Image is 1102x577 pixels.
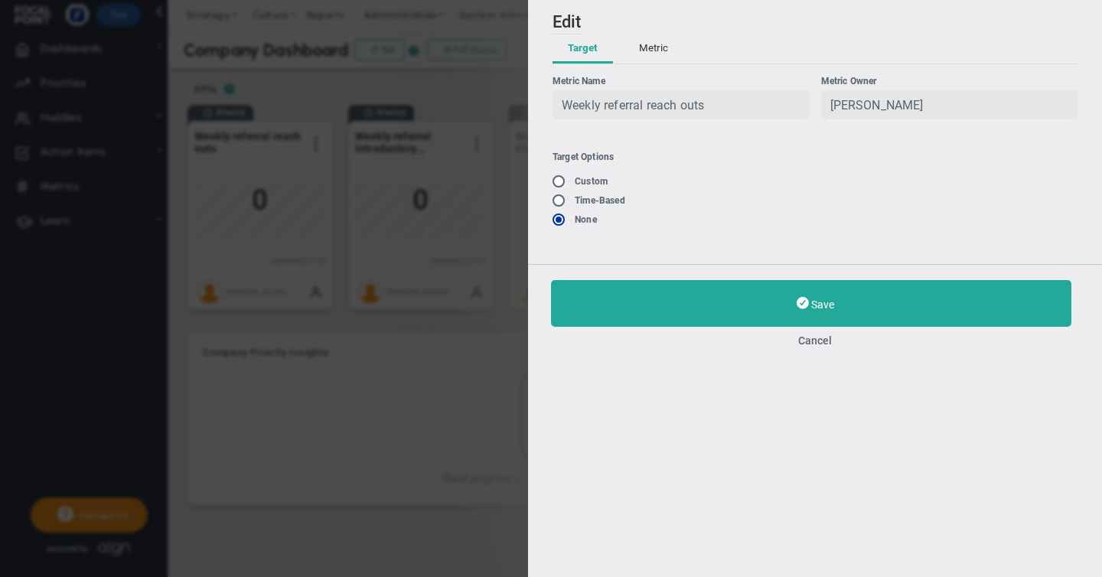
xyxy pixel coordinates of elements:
[821,76,1078,86] div: Metric Owner
[553,34,613,64] button: Target
[553,12,582,31] span: Edit
[575,176,608,187] label: Custom
[562,98,704,112] span: Weekly referral reach outs
[551,280,1071,327] button: Save
[830,98,924,112] span: [PERSON_NAME]
[811,298,834,311] span: Save
[553,152,614,162] span: Target Options
[575,214,597,225] label: None
[553,76,810,86] div: Metric Name
[551,334,1079,347] button: Cancel
[575,195,625,206] label: Time-Based
[624,34,683,64] button: Metric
